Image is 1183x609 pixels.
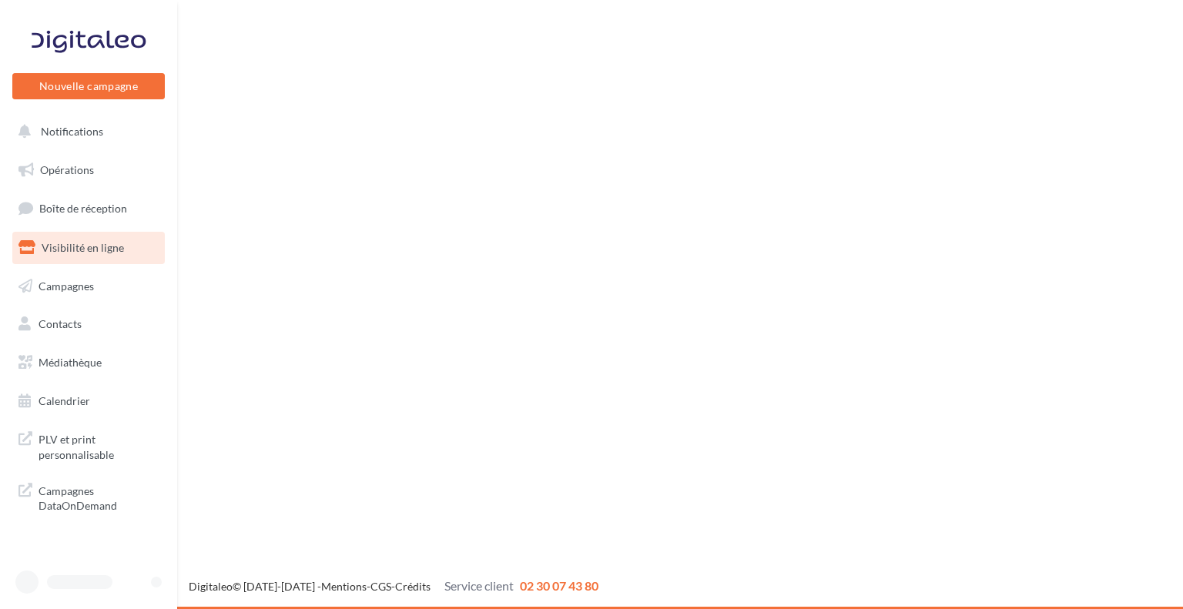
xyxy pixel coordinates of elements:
span: Calendrier [39,394,90,407]
a: Digitaleo [189,580,233,593]
span: Campagnes [39,279,94,292]
span: Service client [444,578,514,593]
span: Boîte de réception [39,202,127,215]
span: Médiathèque [39,356,102,369]
button: Nouvelle campagne [12,73,165,99]
span: PLV et print personnalisable [39,429,159,462]
span: © [DATE]-[DATE] - - - [189,580,598,593]
a: Contacts [9,308,168,340]
span: Contacts [39,317,82,330]
a: Crédits [395,580,431,593]
a: CGS [370,580,391,593]
a: Campagnes [9,270,168,303]
button: Notifications [9,115,162,148]
a: Boîte de réception [9,192,168,225]
span: Visibilité en ligne [42,241,124,254]
a: Calendrier [9,385,168,417]
span: Opérations [40,163,94,176]
span: Campagnes DataOnDemand [39,480,159,514]
span: 02 30 07 43 80 [520,578,598,593]
span: Notifications [41,125,103,138]
a: Opérations [9,154,168,186]
a: Visibilité en ligne [9,232,168,264]
a: Mentions [321,580,367,593]
a: PLV et print personnalisable [9,423,168,468]
a: Médiathèque [9,346,168,379]
a: Campagnes DataOnDemand [9,474,168,520]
